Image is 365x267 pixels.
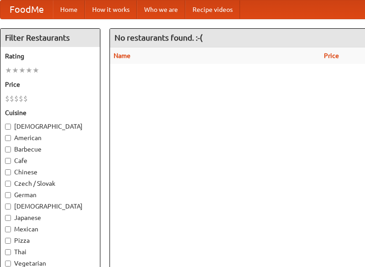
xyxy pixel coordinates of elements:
h4: Filter Restaurants [0,29,100,47]
input: Barbecue [5,147,11,152]
label: American [5,133,95,142]
label: Cafe [5,156,95,165]
input: Thai [5,249,11,255]
a: How it works [85,0,137,19]
li: $ [5,94,10,104]
li: $ [23,94,28,104]
a: Home [53,0,85,19]
label: German [5,190,95,199]
ng-pluralize: No restaurants found. :-( [115,33,203,42]
input: Vegetarian [5,261,11,267]
label: Barbecue [5,145,95,154]
input: Czech / Slovak [5,181,11,187]
a: FoodMe [0,0,53,19]
label: Chinese [5,168,95,177]
label: Pizza [5,236,95,245]
a: Who we are [137,0,185,19]
a: Name [114,52,130,59]
label: Thai [5,247,95,257]
input: Cafe [5,158,11,164]
label: [DEMOGRAPHIC_DATA] [5,122,95,131]
li: $ [10,94,14,104]
input: American [5,135,11,141]
input: Pizza [5,238,11,244]
li: ★ [12,65,19,75]
input: German [5,192,11,198]
h5: Price [5,80,95,89]
label: Japanese [5,213,95,222]
h5: Rating [5,52,95,61]
label: [DEMOGRAPHIC_DATA] [5,202,95,211]
input: [DEMOGRAPHIC_DATA] [5,124,11,130]
input: Chinese [5,169,11,175]
input: Japanese [5,215,11,221]
a: Price [324,52,339,59]
input: [DEMOGRAPHIC_DATA] [5,204,11,209]
li: $ [14,94,19,104]
li: ★ [19,65,26,75]
label: Czech / Slovak [5,179,95,188]
li: $ [19,94,23,104]
a: Recipe videos [185,0,240,19]
input: Mexican [5,226,11,232]
li: ★ [26,65,32,75]
h5: Cuisine [5,108,95,117]
li: ★ [32,65,39,75]
li: ★ [5,65,12,75]
label: Mexican [5,225,95,234]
